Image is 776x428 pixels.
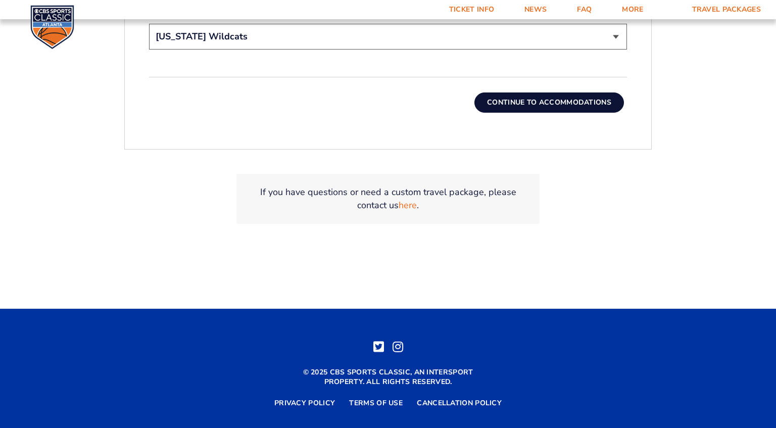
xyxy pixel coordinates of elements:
[287,368,489,386] p: © 2025 CBS Sports Classic, an Intersport property. All rights reserved.
[474,92,624,113] button: Continue To Accommodations
[417,399,502,408] a: Cancellation Policy
[349,399,403,408] a: Terms of Use
[274,399,335,408] a: Privacy Policy
[249,186,527,211] p: If you have questions or need a custom travel package, please contact us .
[30,5,74,49] img: CBS Sports Classic
[399,199,417,212] a: here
